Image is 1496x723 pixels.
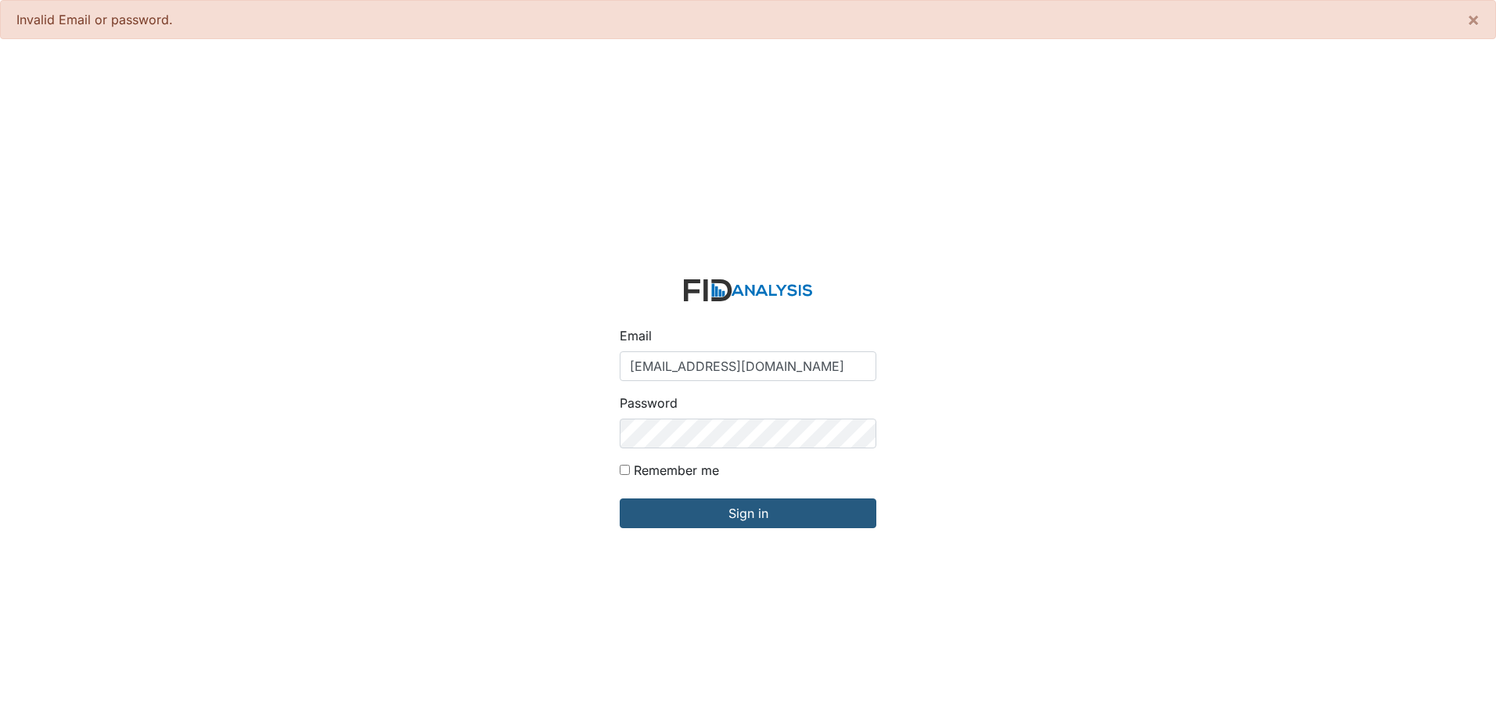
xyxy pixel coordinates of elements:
input: Sign in [620,498,876,528]
label: Email [620,326,652,345]
button: × [1451,1,1495,38]
span: × [1467,8,1480,31]
label: Remember me [634,461,719,480]
label: Password [620,394,678,412]
img: logo-2fc8c6e3336f68795322cb6e9a2b9007179b544421de10c17bdaae8622450297.svg [684,279,812,302]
